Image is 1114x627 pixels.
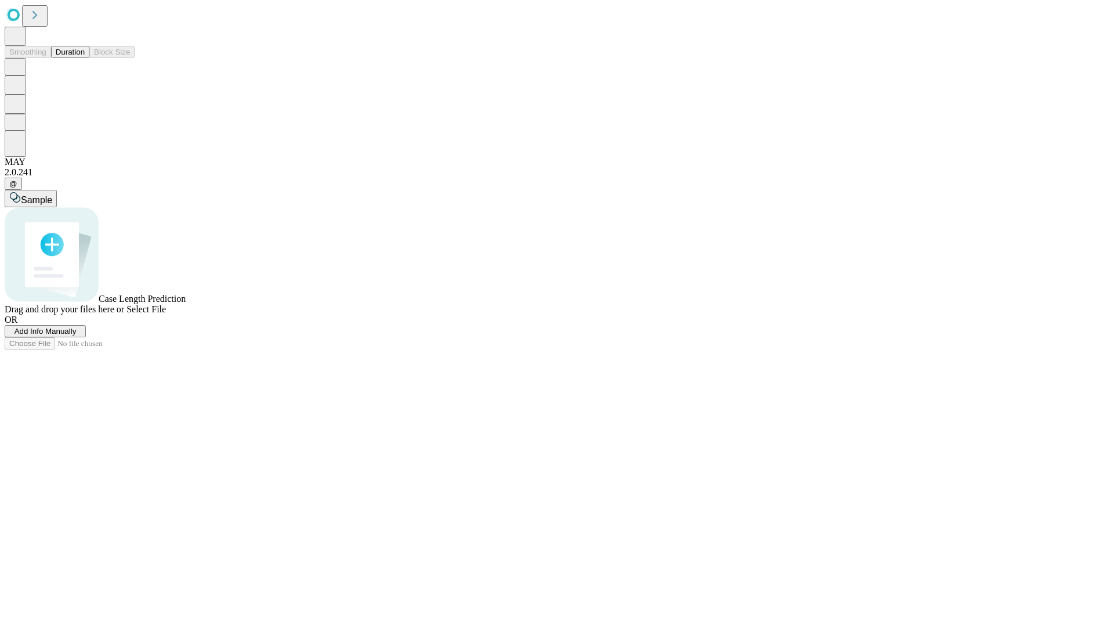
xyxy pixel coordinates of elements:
[5,178,22,190] button: @
[21,195,52,205] span: Sample
[5,190,57,207] button: Sample
[5,157,1109,167] div: MAY
[9,179,17,188] span: @
[126,304,166,314] span: Select File
[51,46,89,58] button: Duration
[5,325,86,337] button: Add Info Manually
[5,167,1109,178] div: 2.0.241
[5,46,51,58] button: Smoothing
[5,304,124,314] span: Drag and drop your files here or
[89,46,135,58] button: Block Size
[99,294,186,304] span: Case Length Prediction
[5,315,17,325] span: OR
[15,327,77,336] span: Add Info Manually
